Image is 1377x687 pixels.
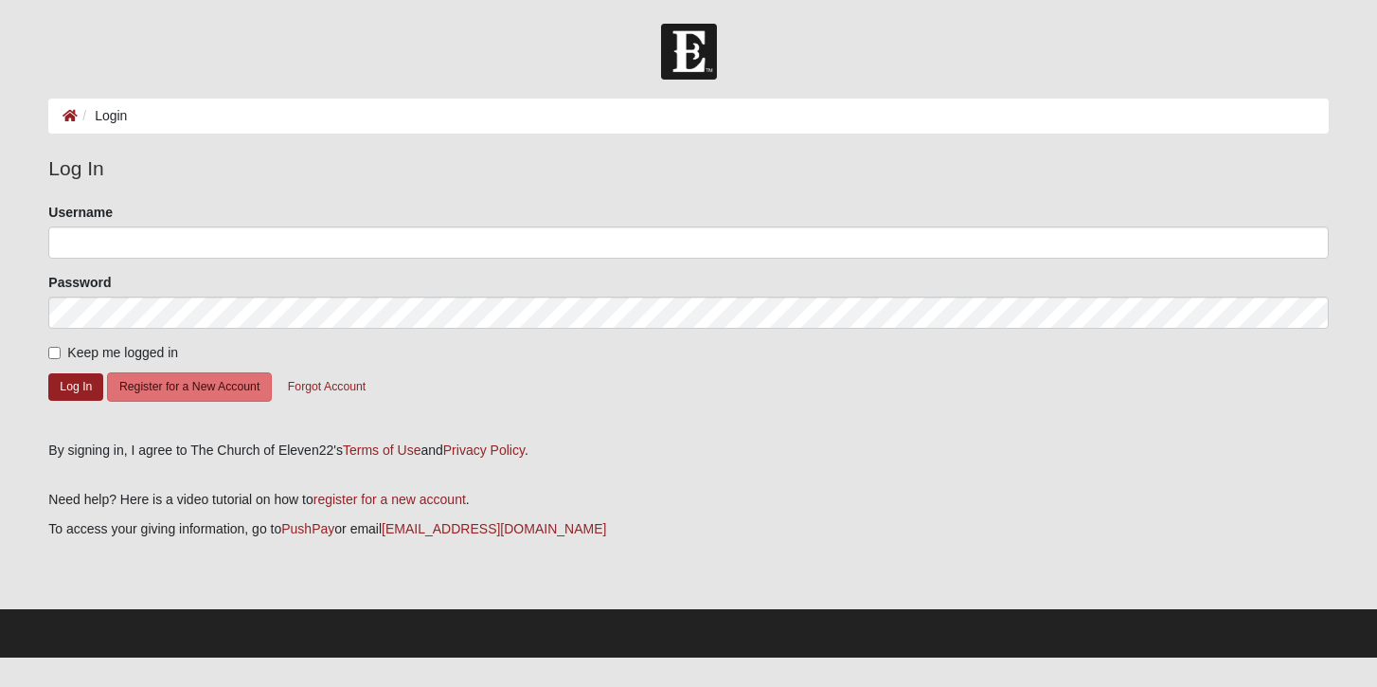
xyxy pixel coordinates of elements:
[107,372,272,402] button: Register for a New Account
[48,203,113,222] label: Username
[48,490,1328,510] p: Need help? Here is a video tutorial on how to .
[48,347,61,359] input: Keep me logged in
[276,372,378,402] button: Forgot Account
[313,492,466,507] a: register for a new account
[48,519,1328,539] p: To access your giving information, go to or email
[382,521,606,536] a: [EMAIL_ADDRESS][DOMAIN_NAME]
[78,106,127,126] li: Login
[443,443,525,458] a: Privacy Policy
[343,443,420,458] a: Terms of Use
[661,24,717,80] img: Church of Eleven22 Logo
[48,373,103,401] button: Log In
[48,441,1328,461] div: By signing in, I agree to The Church of Eleven22's and .
[281,521,334,536] a: PushPay
[48,273,111,292] label: Password
[48,154,1328,184] legend: Log In
[67,345,178,360] span: Keep me logged in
